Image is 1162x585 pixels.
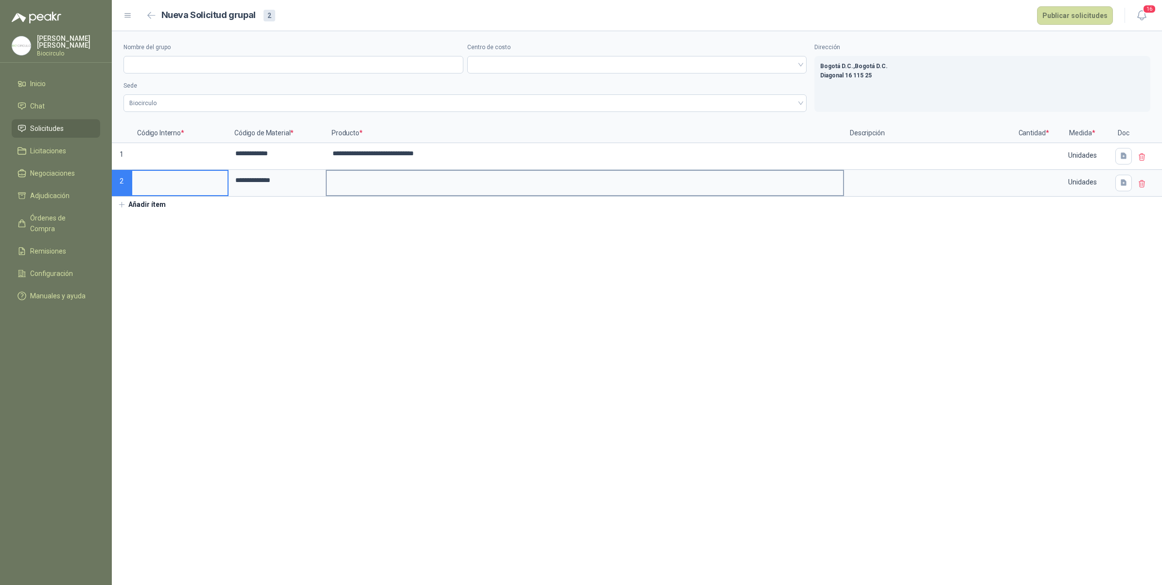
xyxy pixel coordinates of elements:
div: Unidades [1054,144,1110,166]
a: Negociaciones [12,164,100,183]
div: Unidades [1054,171,1110,193]
span: Negociaciones [30,168,75,179]
span: Licitaciones [30,146,66,156]
img: Logo peakr [12,12,61,23]
a: Licitaciones [12,142,100,160]
a: Inicio [12,74,100,93]
p: 2 [112,170,131,197]
span: Remisiones [30,246,66,256]
a: Órdenes de Compra [12,209,100,238]
p: Diagonal 16 115 25 [820,71,1144,80]
p: Código de Material [229,124,326,143]
div: 2 [264,10,275,21]
p: Medida [1053,124,1111,143]
p: Código Interno [131,124,229,143]
a: Configuración [12,264,100,283]
label: Sede [123,81,807,91]
span: Adjudicación [30,190,70,201]
label: Nombre del grupo [123,43,463,52]
span: Manuales y ayuda [30,291,86,301]
button: Añadir ítem [112,197,172,213]
a: Solicitudes [12,119,100,138]
a: Remisiones [12,242,100,260]
a: Chat [12,97,100,115]
span: Inicio [30,78,46,89]
span: Solicitudes [30,123,64,134]
p: Biocirculo [37,51,100,56]
span: Chat [30,101,45,111]
span: Biocirculo [129,96,801,110]
p: Producto [326,124,844,143]
p: Descripción [844,124,1014,143]
button: Publicar solicitudes [1037,6,1113,25]
p: 1 [112,143,131,170]
span: Configuración [30,268,73,279]
img: Company Logo [12,37,31,55]
p: Doc [1111,124,1136,143]
label: Centro de costo [467,43,807,52]
label: Dirección [814,43,1150,52]
a: Adjudicación [12,186,100,205]
a: Manuales y ayuda [12,287,100,305]
span: 16 [1143,4,1156,14]
p: Cantidad [1014,124,1053,143]
p: [PERSON_NAME] [PERSON_NAME] [37,35,100,49]
h2: Nueva Solicitud grupal [161,8,256,22]
span: Órdenes de Compra [30,213,91,234]
button: 16 [1133,7,1150,24]
p: Bogotá D.C. , Bogotá D.C. [820,62,1144,71]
